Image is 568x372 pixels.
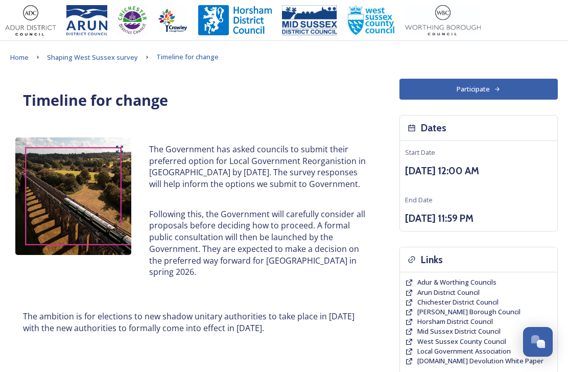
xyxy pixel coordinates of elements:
[405,5,481,36] img: Worthing_Adur%20%281%29.jpg
[421,121,446,135] h3: Dates
[156,52,219,61] span: Timeline for change
[417,337,506,346] a: West Sussex County Council
[405,211,552,226] h3: [DATE] 11:59 PM
[417,356,543,365] span: [DOMAIN_NAME] Devolution White Paper
[523,327,553,357] button: Open Chat
[10,51,29,63] a: Home
[405,148,435,157] span: Start Date
[405,195,433,204] span: End Date
[417,356,543,366] a: [DOMAIN_NAME] Devolution White Paper
[157,5,188,36] img: Crawley%20BC%20logo.jpg
[417,307,520,316] span: [PERSON_NAME] Borough Council
[405,164,552,178] h3: [DATE] 12:00 AM
[417,317,493,327] a: Horsham District Council
[399,79,558,100] button: Participate
[10,53,29,62] span: Home
[417,317,493,326] span: Horsham District Council
[149,144,366,190] p: The Government has asked councils to submit their preferred option for Local Government Reorganis...
[417,337,506,346] span: West Sussex County Council
[117,5,147,36] img: CDC%20Logo%20-%20you%20may%20have%20a%20better%20version.jpg
[23,311,366,334] p: The ambition is for elections to new shadow unitary authorities to take place in [DATE] with the ...
[421,252,443,267] h3: Links
[417,288,480,297] a: Arun District Council
[5,5,56,36] img: Adur%20logo%20%281%29.jpeg
[417,327,501,336] a: Mid Sussex District Council
[347,5,395,36] img: WSCCPos-Spot-25mm.jpg
[66,5,107,36] img: Arun%20District%20Council%20logo%20blue%20CMYK.jpg
[417,346,511,356] a: Local Government Association
[47,51,138,63] a: Shaping West Sussex survey
[149,208,366,278] p: Following this, the Government will carefully consider all proposals before deciding how to proce...
[23,90,168,110] strong: Timeline for change
[417,277,496,287] a: Adur & Worthing Councils
[282,5,337,36] img: 150ppimsdc%20logo%20blue.png
[417,297,499,307] a: Chichester District Council
[417,307,520,317] a: [PERSON_NAME] Borough Council
[198,5,272,36] img: Horsham%20DC%20Logo.jpg
[47,53,138,62] span: Shaping West Sussex survey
